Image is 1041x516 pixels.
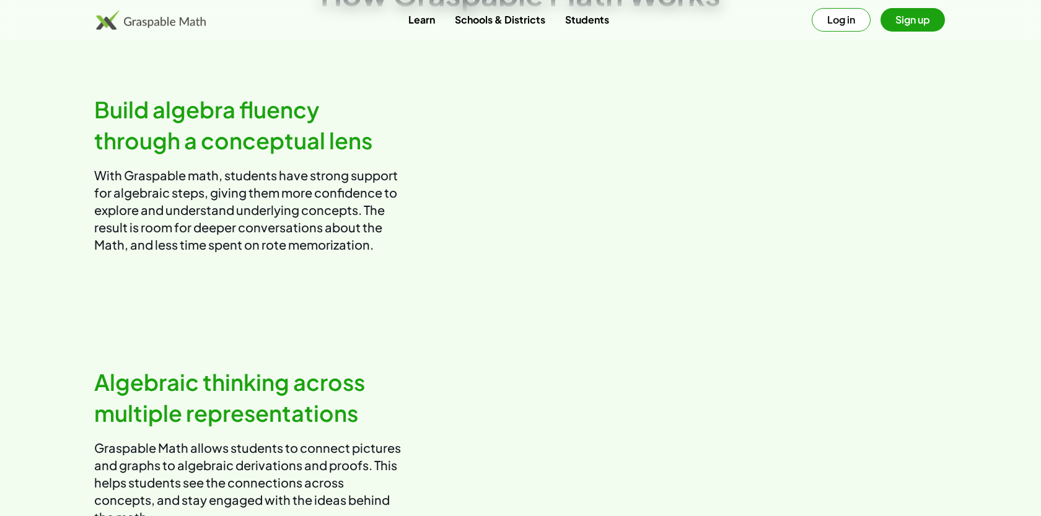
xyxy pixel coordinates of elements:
h2: Build algebra fluency through a conceptual lens [94,94,404,157]
a: Schools & Districts [445,8,555,31]
button: Sign up [881,8,945,32]
p: With Graspable math, students have strong support for algebraic steps, giving them more confidenc... [94,167,404,253]
a: Students [555,8,619,31]
a: Learn [398,8,445,31]
h2: Algebraic thinking across multiple representations [94,367,404,429]
button: Log in [812,8,871,32]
